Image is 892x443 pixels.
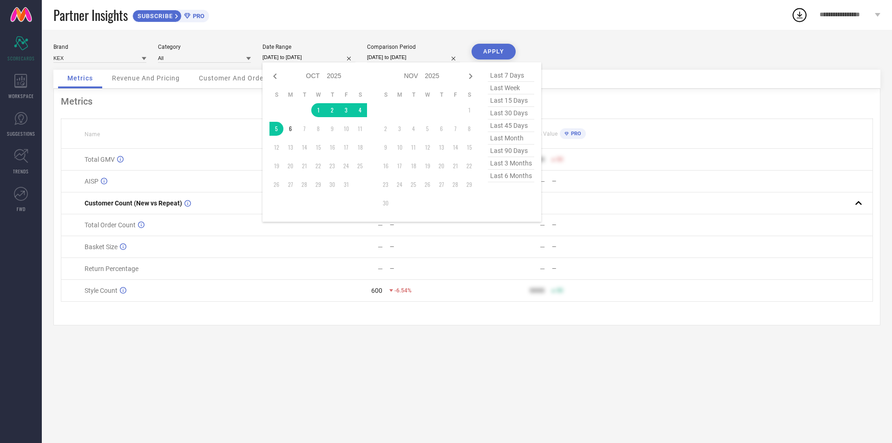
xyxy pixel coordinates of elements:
td: Sat Nov 01 2025 [462,103,476,117]
span: 50 [557,156,563,163]
span: last 30 days [488,107,534,119]
td: Thu Nov 06 2025 [434,122,448,136]
span: -6.54% [394,287,412,294]
div: — [552,244,629,250]
span: last 6 months [488,170,534,182]
div: — [378,221,383,229]
div: — [390,244,466,250]
td: Thu Oct 23 2025 [325,159,339,173]
td: Mon Oct 27 2025 [283,178,297,192]
th: Friday [448,91,462,99]
span: Partner Insights [53,6,128,25]
td: Wed Nov 26 2025 [420,178,434,192]
span: last 15 days [488,94,534,107]
td: Tue Oct 07 2025 [297,122,311,136]
span: TRENDS [13,168,29,175]
span: last 3 months [488,157,534,170]
div: Date Range [262,44,355,50]
th: Thursday [325,91,339,99]
div: — [552,265,629,272]
span: Customer And Orders [199,74,270,82]
td: Mon Oct 20 2025 [283,159,297,173]
th: Saturday [353,91,367,99]
td: Tue Oct 28 2025 [297,178,311,192]
td: Wed Oct 22 2025 [311,159,325,173]
td: Thu Oct 02 2025 [325,103,339,117]
div: Comparison Period [367,44,460,50]
span: WORKSPACE [8,93,34,99]
td: Sun Nov 23 2025 [379,178,393,192]
span: last 7 days [488,69,534,82]
td: Sat Oct 11 2025 [353,122,367,136]
div: — [540,243,545,251]
td: Tue Nov 18 2025 [407,159,420,173]
div: — [390,265,466,272]
span: Customer Count (New vs Repeat) [85,199,182,207]
td: Sat Oct 25 2025 [353,159,367,173]
th: Saturday [462,91,476,99]
td: Tue Oct 14 2025 [297,140,311,154]
span: PRO [569,131,581,137]
span: SUGGESTIONS [7,130,35,137]
div: Next month [465,71,476,82]
div: 600 [371,287,382,294]
div: Category [158,44,251,50]
span: last week [488,82,534,94]
div: 9999 [530,287,544,294]
span: Revenue And Pricing [112,74,180,82]
td: Thu Nov 20 2025 [434,159,448,173]
td: Wed Nov 12 2025 [420,140,434,154]
th: Tuesday [297,91,311,99]
td: Wed Oct 01 2025 [311,103,325,117]
span: AISP [85,178,98,185]
div: — [552,178,629,185]
button: APPLY [472,44,516,60]
td: Wed Oct 15 2025 [311,140,325,154]
td: Sun Nov 02 2025 [379,122,393,136]
span: Return Percentage [85,265,138,272]
td: Sun Oct 12 2025 [269,140,283,154]
td: Thu Oct 16 2025 [325,140,339,154]
td: Sun Nov 09 2025 [379,140,393,154]
div: — [552,222,629,228]
td: Wed Nov 05 2025 [420,122,434,136]
div: — [378,243,383,251]
td: Sat Oct 04 2025 [353,103,367,117]
th: Thursday [434,91,448,99]
td: Sun Nov 30 2025 [379,196,393,210]
td: Sat Nov 15 2025 [462,140,476,154]
th: Sunday [379,91,393,99]
div: — [540,265,545,272]
span: SUBSCRIBE [133,13,175,20]
th: Sunday [269,91,283,99]
td: Mon Nov 03 2025 [393,122,407,136]
span: last month [488,132,534,145]
td: Fri Oct 17 2025 [339,140,353,154]
span: Total Order Count [85,221,136,229]
span: Basket Size [85,243,118,251]
td: Wed Oct 29 2025 [311,178,325,192]
td: Mon Nov 10 2025 [393,140,407,154]
th: Friday [339,91,353,99]
th: Wednesday [420,91,434,99]
td: Sun Nov 16 2025 [379,159,393,173]
td: Wed Oct 08 2025 [311,122,325,136]
td: Sun Oct 19 2025 [269,159,283,173]
span: Name [85,131,100,138]
span: PRO [190,13,204,20]
td: Mon Oct 06 2025 [283,122,297,136]
td: Thu Oct 09 2025 [325,122,339,136]
td: Fri Oct 24 2025 [339,159,353,173]
td: Fri Oct 03 2025 [339,103,353,117]
td: Fri Oct 31 2025 [339,178,353,192]
input: Select date range [262,53,355,62]
td: Sun Oct 26 2025 [269,178,283,192]
td: Mon Nov 17 2025 [393,159,407,173]
div: Brand [53,44,146,50]
td: Sun Oct 05 2025 [269,122,283,136]
td: Tue Nov 04 2025 [407,122,420,136]
span: Metrics [67,74,93,82]
td: Sat Nov 22 2025 [462,159,476,173]
div: — [378,265,383,272]
div: Open download list [791,7,808,23]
